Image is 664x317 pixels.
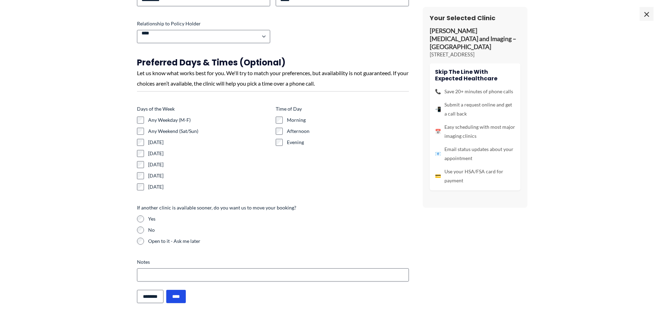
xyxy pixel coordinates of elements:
[287,117,409,124] label: Morning
[276,105,302,112] legend: Time of Day
[137,105,175,112] legend: Days of the Week
[435,145,515,163] li: Email status updates about your appointment
[137,68,409,88] div: Let us know what works best for you. We'll try to match your preferences, but availability is not...
[430,51,520,58] p: [STREET_ADDRESS]
[148,215,409,222] label: Yes
[148,227,409,233] label: No
[435,105,441,114] span: 📲
[148,117,270,124] label: Any Weekday (M-F)
[137,204,296,211] legend: If another clinic is available sooner, do you want us to move your booking?
[435,87,441,96] span: 📞
[148,238,409,245] label: Open to it - Ask me later
[148,139,270,146] label: [DATE]
[435,87,515,96] li: Save 20+ minutes of phone calls
[435,122,515,141] li: Easy scheduling with most major imaging clinics
[430,14,520,22] h3: Your Selected Clinic
[148,183,270,190] label: [DATE]
[435,172,441,181] span: 💳
[148,128,270,135] label: Any Weekend (Sat/Sun)
[287,128,409,135] label: Afternoon
[435,100,515,118] li: Submit a request online and get a call back
[137,259,409,266] label: Notes
[435,167,515,185] li: Use your HSA/FSA card for payment
[137,57,409,68] h3: Preferred Days & Times (Optional)
[287,139,409,146] label: Evening
[435,69,515,82] h4: Skip the line with Expected Healthcare
[148,150,270,157] label: [DATE]
[148,161,270,168] label: [DATE]
[430,27,520,51] p: [PERSON_NAME] [MEDICAL_DATA] and Imaging – [GEOGRAPHIC_DATA]
[148,172,270,179] label: [DATE]
[640,7,654,21] span: ×
[137,20,270,27] label: Relationship to Policy Holder
[435,149,441,158] span: 📧
[435,127,441,136] span: 📅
